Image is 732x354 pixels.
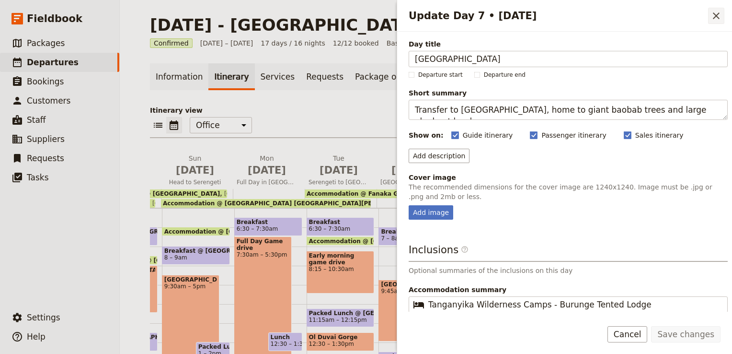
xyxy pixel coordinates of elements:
span: Based on the package: [387,38,534,48]
span: 12:30 – 1:30pm [271,341,316,347]
p: Optional summaries of the inclusions on this day [409,266,728,275]
span: ​ [461,246,469,253]
h2: Tue [309,153,369,177]
span: Fieldbook [27,12,82,26]
span: [DATE] – [DATE] [200,38,253,48]
span: 11:15am – 12:15pm [309,317,367,323]
a: Package options [349,63,427,90]
span: Passenger itinerary [541,130,606,140]
span: 6:30 – 7:30am [309,225,351,232]
textarea: Short summary [409,100,728,120]
span: Accommodation @ [GEOGRAPHIC_DATA] [164,228,297,235]
span: Accommodation @ [GEOGRAPHIC_DATA] [GEOGRAPHIC_DATA][PERSON_NAME] [163,200,415,207]
span: Ol Duvai Gorge [309,334,372,341]
span: Suppliers [27,134,65,144]
span: [DATE] [165,163,225,177]
span: Full Day in [GEOGRAPHIC_DATA] [233,178,301,186]
span: Short summary [409,88,728,98]
h2: Update Day 7 • [DATE] [409,9,708,23]
div: Breakfast6:30 – 7:30am [234,217,302,236]
span: Breakfast @ Fanaka Guesthouse [381,228,444,235]
h3: Inclusions [409,243,728,262]
span: 7 – 8am [381,235,404,242]
span: [GEOGRAPHIC_DATA] [164,276,217,283]
h2: Sun [165,153,225,177]
div: [GEOGRAPHIC_DATA]9:45am – 1pm [378,280,446,342]
button: Mon [DATE]Full Day in [GEOGRAPHIC_DATA] [233,153,305,189]
span: Head to Serengeti [161,178,229,186]
button: Tue [DATE]Serengeti to [GEOGRAPHIC_DATA] [305,153,377,189]
div: Accommodation @ Fanaka GuesthouseFanaka Guesthouse [305,189,515,198]
span: ​ [413,299,424,310]
div: Accommodation @ [GEOGRAPHIC_DATA][GEOGRAPHIC_DATA] [89,189,227,198]
input: Day title [409,51,728,67]
span: Lunch [271,334,300,341]
span: Settings [27,313,60,322]
a: Information [150,63,208,90]
div: Breakfast6:30 – 7:30am [307,217,375,236]
button: Sun [DATE]Head to Serengeti [161,153,233,189]
h2: Mon [237,153,297,177]
div: Show on: [409,130,444,140]
div: Lunch12:30 – 1:30pm [268,332,302,351]
span: Guide itinerary [463,130,513,140]
span: Lunch @ [GEOGRAPHIC_DATA] [92,334,155,341]
span: 12:30 – 1:30pm [309,341,354,347]
span: 6:30 – 7:30am [237,225,278,232]
span: Departure end [484,71,526,79]
div: Breakfast @ [GEOGRAPHIC_DATA]8 – 9am [162,246,230,265]
button: List view [150,117,166,133]
a: Services [255,63,301,90]
div: Early morning game drive8:15 – 10:30am [307,251,375,294]
span: Breakfast [237,219,300,225]
span: Accommodation summary [409,285,728,295]
span: [DATE] [237,163,297,177]
span: Early morning game drive [309,252,372,266]
span: Staff [27,115,46,125]
button: Close drawer [708,8,724,24]
span: Departure start [418,71,463,79]
button: Cancel [607,326,648,342]
div: Add image [409,205,453,220]
span: Day title [409,39,728,49]
span: Accommodation @ Fanaka Guesthouse [307,190,432,197]
div: Cover image [409,173,728,182]
button: Save changes [651,326,721,342]
span: Full Day Game drive [237,238,290,251]
button: Add description [409,149,469,163]
span: 9:45am – 1pm [381,288,444,295]
span: ​ [461,246,469,257]
input: Accommodation summary​ [428,299,721,310]
div: Breakfast @ Fanaka Guesthouse7 – 8am [378,227,446,246]
span: [DATE] [309,163,369,177]
span: Serengeti to [GEOGRAPHIC_DATA] [305,178,373,186]
span: 12/12 booked [333,38,379,48]
h1: [DATE] - [GEOGRAPHIC_DATA]- UPENDO [150,15,511,35]
span: Packages [27,38,65,48]
span: Sales itinerary [635,130,684,140]
div: Accommodation @ [GEOGRAPHIC_DATA] [162,227,230,236]
div: Accommodation @ [GEOGRAPHIC_DATA] [GEOGRAPHIC_DATA][PERSON_NAME] [161,199,371,208]
span: Help [27,332,46,342]
div: Ol Duvai Gorge12:30 – 1:30pm [307,332,375,351]
span: Customers [27,96,70,106]
span: 17 days / 16 nights [261,38,325,48]
span: 9:30am – 5pm [164,283,217,290]
span: Packed Lunch @ [GEOGRAPHIC_DATA] [198,343,228,350]
span: Breakfast [309,219,372,225]
span: Bookings [27,77,64,86]
span: Requests [27,153,64,163]
span: 7:30am – 5:30pm [237,251,290,258]
div: Packed Lunch @ [GEOGRAPHIC_DATA] [PERSON_NAME][GEOGRAPHIC_DATA]11:15am – 12:15pm [307,308,375,327]
button: Calendar view [166,117,182,133]
span: Accommodation @ [GEOGRAPHIC_DATA] [91,190,220,197]
span: Packed Lunch @ [GEOGRAPHIC_DATA] [PERSON_NAME][GEOGRAPHIC_DATA] [309,310,372,317]
span: 8 – 9am [164,254,187,261]
a: Requests [300,63,349,90]
span: Tasks [27,173,49,182]
span: Departures [27,58,79,67]
a: Itinerary [208,63,254,90]
div: Accommodation @ [GEOGRAPHIC_DATA] [GEOGRAPHIC_DATA][PERSON_NAME] [307,236,375,246]
p: Itinerary view [150,106,702,115]
span: 8:15 – 10:30am [309,266,372,272]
